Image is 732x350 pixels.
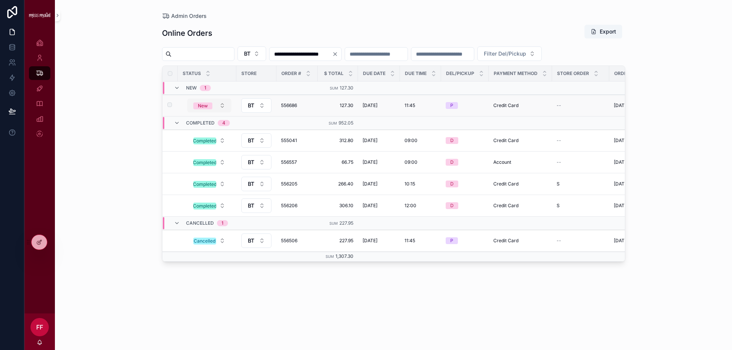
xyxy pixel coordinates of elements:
[363,159,377,165] span: [DATE]
[238,46,266,61] button: Select Button
[187,177,231,191] button: Select Button
[204,85,206,91] div: 1
[332,51,341,57] button: Clear
[484,50,526,58] span: Filter Del/Pickup
[363,203,377,209] span: [DATE]
[322,159,353,165] a: 66.75
[557,159,561,165] span: --
[281,70,301,77] span: Order #
[494,70,538,77] span: Payment Method
[186,85,197,91] span: New
[363,238,377,244] span: [DATE]
[330,86,338,90] small: Sum
[187,133,232,148] a: Select Button
[614,102,662,109] a: [DATE] 12:39 pm
[363,181,377,187] span: [DATE]
[557,238,605,244] a: --
[405,137,437,144] a: 09:00
[36,323,43,332] span: FF
[446,202,484,209] a: D
[193,137,217,144] div: Completed
[187,155,231,169] button: Select Button
[557,159,605,165] a: --
[186,220,214,226] span: Cancelled
[446,181,484,187] a: D
[241,133,272,148] a: Select Button
[322,102,353,109] a: 127.30
[248,102,254,109] span: BT
[183,70,201,77] span: Status
[187,234,231,248] button: Select Button
[281,238,313,244] a: 556506
[405,181,437,187] a: 10:15
[493,203,518,209] span: Credit Card
[324,70,344,77] span: $ Total
[493,137,547,144] a: Credit Card
[405,203,416,209] span: 12:00
[241,176,272,192] a: Select Button
[405,203,437,209] a: 12:00
[248,202,254,209] span: BT
[281,102,313,109] a: 556686
[187,177,232,191] a: Select Button
[446,102,484,109] a: P
[322,181,353,187] a: 266.40
[614,70,649,77] span: Order Placed
[326,254,334,259] small: Sum
[322,203,353,209] a: 306.10
[329,221,338,225] small: Sum
[241,98,272,113] a: Select Button
[187,155,232,169] a: Select Button
[614,137,646,144] span: [DATE] 1:23 pm
[363,203,395,209] a: [DATE]
[281,181,313,187] a: 556205
[24,30,55,151] div: scrollable content
[493,238,547,244] a: Credit Card
[493,181,518,187] span: Credit Card
[193,203,217,209] div: Completed
[450,159,454,166] div: D
[363,70,385,77] span: Due Date
[281,137,313,144] a: 555041
[557,137,605,144] a: --
[557,137,561,144] span: --
[614,238,649,244] span: [DATE] 12:28 pm
[339,220,353,226] span: 227.95
[281,203,313,209] a: 556206
[557,238,561,244] span: --
[614,181,662,187] a: [DATE] 2:15 pm
[450,237,453,244] div: P
[405,102,437,109] a: 11:45
[493,102,518,109] span: Credit Card
[405,159,417,165] span: 09:00
[322,137,353,144] a: 312.80
[450,202,454,209] div: D
[241,98,271,113] button: Select Button
[187,99,231,112] button: Select Button
[557,203,605,209] a: S
[450,102,453,109] div: P
[363,181,395,187] a: [DATE]
[557,203,560,209] span: S
[281,159,313,165] a: 556557
[241,133,271,148] button: Select Button
[557,181,560,187] span: S
[248,158,254,166] span: BT
[339,120,353,126] span: 952.05
[222,220,223,226] div: 1
[450,137,454,144] div: D
[29,13,50,18] img: App logo
[493,102,547,109] a: Credit Card
[363,137,395,144] a: [DATE]
[222,120,225,126] div: 4
[162,28,212,38] h1: Online Orders
[194,238,215,245] div: Cancelled
[614,159,662,165] a: [DATE] 2:58 pm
